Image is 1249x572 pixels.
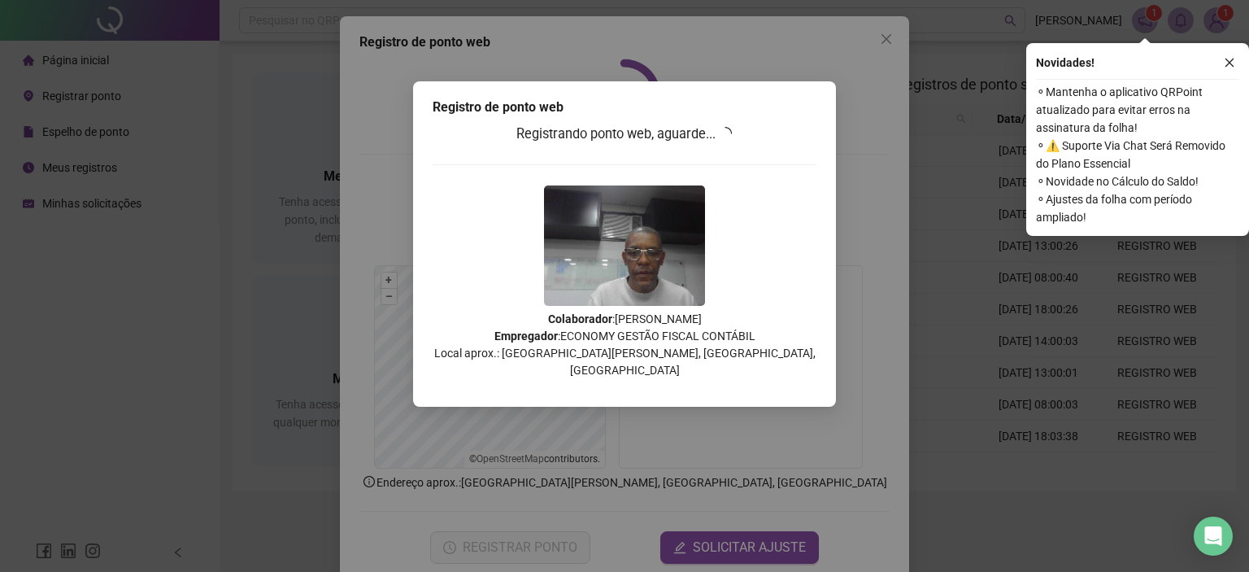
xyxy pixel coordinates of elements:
p: : [PERSON_NAME] : ECONOMY GESTÃO FISCAL CONTÁBIL Local aprox.: [GEOGRAPHIC_DATA][PERSON_NAME], [G... [433,311,816,379]
strong: Empregador [494,330,558,343]
div: Open Intercom Messenger [1194,517,1233,556]
span: ⚬ ⚠️ Suporte Via Chat Será Removido do Plano Essencial [1036,137,1239,172]
img: 9k= [544,186,705,306]
span: ⚬ Mantenha o aplicativo QRPoint atualizado para evitar erros na assinatura da folha! [1036,83,1239,137]
div: Registro de ponto web [433,98,816,117]
strong: Colaborador [548,312,612,325]
span: ⚬ Novidade no Cálculo do Saldo! [1036,172,1239,190]
span: loading [719,127,732,140]
span: Novidades ! [1036,54,1095,72]
span: close [1224,57,1235,68]
h3: Registrando ponto web, aguarde... [433,124,816,145]
span: ⚬ Ajustes da folha com período ampliado! [1036,190,1239,226]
